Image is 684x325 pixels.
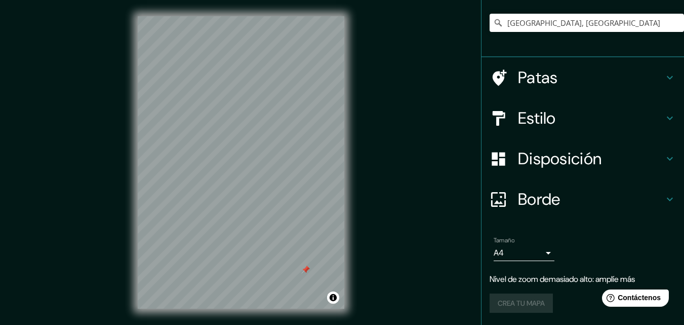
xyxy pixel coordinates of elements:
[327,292,339,304] button: Activar o desactivar atribución
[481,138,684,179] div: Disposición
[518,148,601,169] font: Disposición
[481,57,684,98] div: Patas
[490,14,684,32] input: Elige tu ciudad o zona
[494,247,504,258] font: A4
[518,189,560,210] font: Borde
[494,236,514,244] font: Tamaño
[490,274,635,284] font: Nivel de zoom demasiado alto: amplíe más
[481,179,684,220] div: Borde
[481,98,684,138] div: Estilo
[518,107,556,129] font: Estilo
[138,16,344,309] canvas: Mapa
[594,285,673,314] iframe: Lanzador de widgets de ayuda
[518,67,558,88] font: Patas
[494,245,554,261] div: A4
